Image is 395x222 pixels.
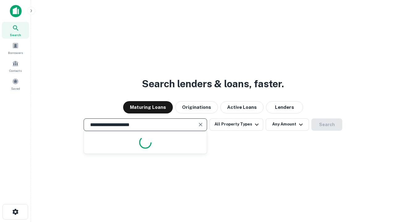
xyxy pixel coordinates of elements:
[2,58,29,74] a: Contacts
[196,120,205,129] button: Clear
[8,50,23,55] span: Borrowers
[266,118,309,131] button: Any Amount
[210,118,263,131] button: All Property Types
[220,101,264,113] button: Active Loans
[11,86,20,91] span: Saved
[10,5,22,17] img: capitalize-icon.png
[9,68,22,73] span: Contacts
[10,32,21,37] span: Search
[2,22,29,39] a: Search
[175,101,218,113] button: Originations
[142,76,284,91] h3: Search lenders & loans, faster.
[2,76,29,92] a: Saved
[266,101,303,113] button: Lenders
[364,173,395,202] iframe: Chat Widget
[2,40,29,56] a: Borrowers
[123,101,173,113] button: Maturing Loans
